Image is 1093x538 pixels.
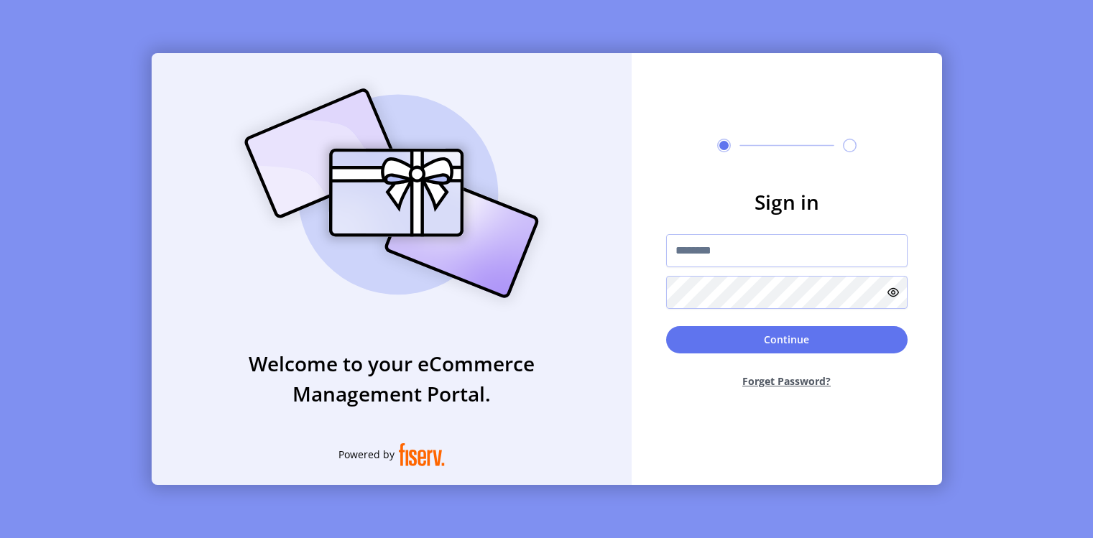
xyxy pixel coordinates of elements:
[666,362,908,400] button: Forget Password?
[223,73,561,314] img: card_Illustration.svg
[666,187,908,217] h3: Sign in
[666,326,908,353] button: Continue
[152,348,632,409] h3: Welcome to your eCommerce Management Portal.
[338,447,395,462] span: Powered by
